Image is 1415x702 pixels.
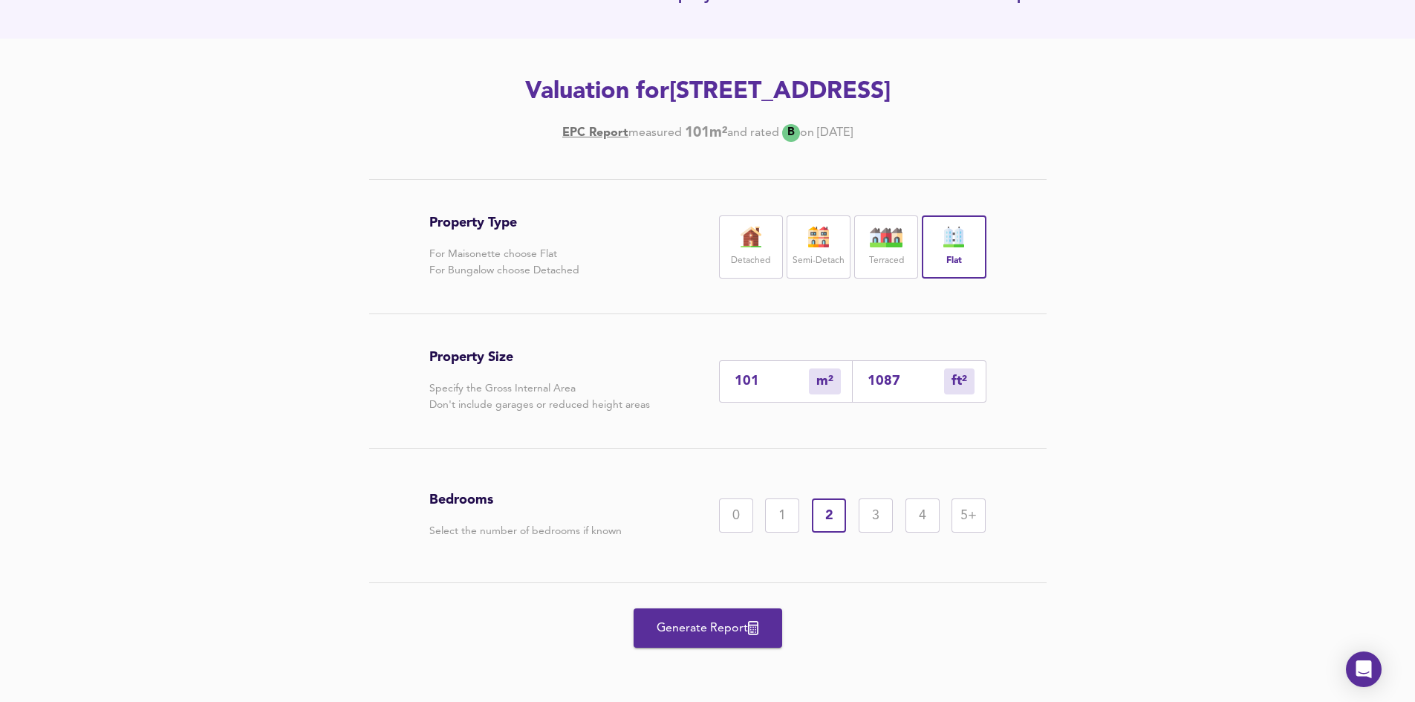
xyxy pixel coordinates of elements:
[685,125,727,141] b: 101 m²
[562,124,853,142] div: [DATE]
[935,227,972,247] img: flat-icon
[429,380,650,413] p: Specify the Gross Internal Area Don't include garages or reduced height areas
[782,124,800,142] div: B
[812,498,846,533] div: 2
[735,374,809,389] input: Enter sqm
[727,125,779,141] div: and rated
[429,215,579,231] h3: Property Type
[287,76,1128,108] h2: Valuation for [STREET_ADDRESS]
[634,608,782,648] button: Generate Report
[952,498,986,533] div: 5+
[922,215,986,279] div: Flat
[787,215,850,279] div: Semi-Detach
[628,125,682,141] div: measured
[562,125,628,141] a: EPC Report
[809,368,841,394] div: m²
[765,498,799,533] div: 1
[859,498,893,533] div: 3
[944,368,975,394] div: m²
[648,618,767,639] span: Generate Report
[793,252,845,270] label: Semi-Detach
[429,349,650,365] h3: Property Size
[732,227,770,247] img: house-icon
[719,498,753,533] div: 0
[868,374,944,389] input: Sqft
[429,246,579,279] p: For Maisonette choose Flat For Bungalow choose Detached
[905,498,940,533] div: 4
[800,125,814,141] div: on
[946,252,962,270] label: Flat
[800,227,837,247] img: house-icon
[429,492,622,508] h3: Bedrooms
[429,523,622,539] p: Select the number of bedrooms if known
[869,252,904,270] label: Terraced
[1346,651,1382,687] div: Open Intercom Messenger
[719,215,783,279] div: Detached
[854,215,918,279] div: Terraced
[731,252,770,270] label: Detached
[868,227,905,247] img: house-icon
